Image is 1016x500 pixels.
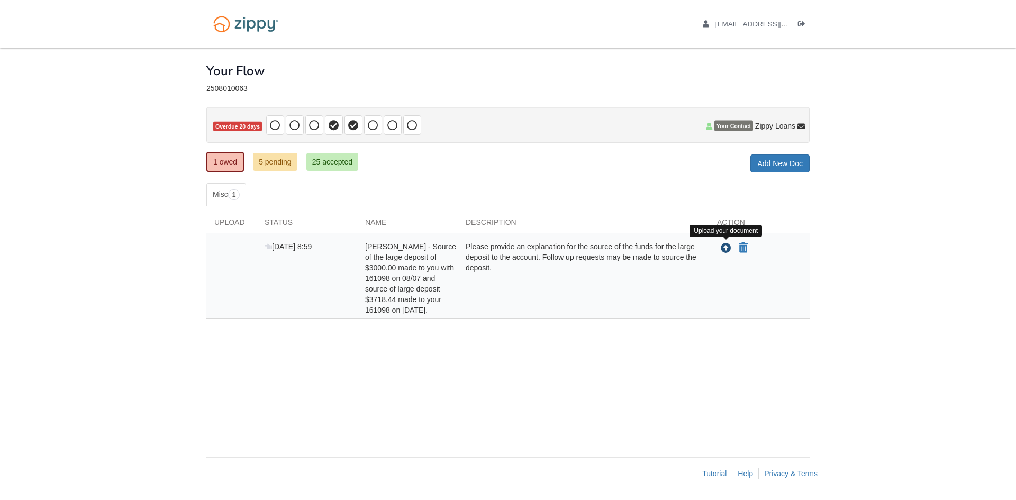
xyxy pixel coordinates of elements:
span: [PERSON_NAME] - Source of the large deposit of $3000.00 made to you with 161098 on 08/07 and sour... [365,242,456,314]
span: Your Contact [714,121,753,131]
span: Overdue 20 days [213,122,262,132]
a: 5 pending [253,153,297,171]
span: benjaminwuelling@gmail.com [715,20,837,28]
span: Zippy Loans [755,121,795,131]
a: edit profile [703,20,837,31]
div: Status [257,217,357,233]
div: Description [458,217,709,233]
a: Privacy & Terms [764,469,818,478]
a: 25 accepted [306,153,358,171]
a: Help [738,469,753,478]
img: Logo [206,11,285,38]
a: 1 owed [206,152,244,172]
a: Add New Doc [750,154,810,172]
button: Declare Benjamin Wuelling - Source of the large deposit of $3000.00 made to you with 161098 on 08... [738,242,749,254]
div: Upload [206,217,257,233]
button: Upload Benjamin Wuelling - Source of the large deposit of $3000.00 made to you with 161098 on 08/... [720,241,732,255]
a: Log out [798,20,810,31]
h1: Your Flow [206,64,265,78]
span: [DATE] 8:59 [265,242,312,251]
div: Please provide an explanation for the source of the funds for the large deposit to the account. F... [458,241,709,315]
div: Action [709,217,810,233]
div: 2508010063 [206,84,810,93]
div: Upload your document [690,225,762,237]
div: Name [357,217,458,233]
span: 1 [228,189,240,200]
a: Tutorial [702,469,727,478]
a: Misc [206,183,246,206]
